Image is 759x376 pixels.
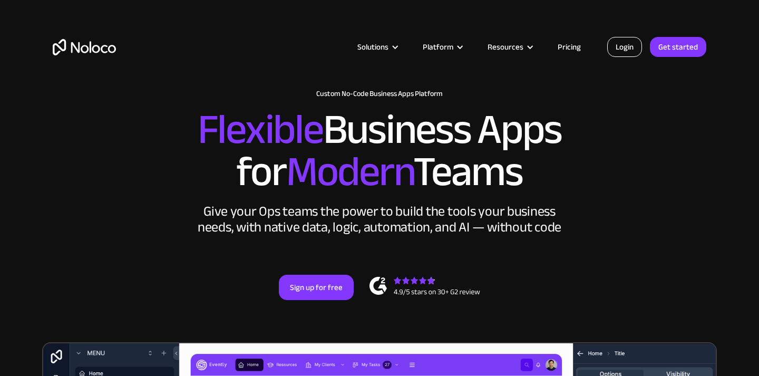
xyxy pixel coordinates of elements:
div: Solutions [357,40,388,54]
span: Flexible [198,90,323,169]
a: Pricing [544,40,594,54]
span: Modern [286,132,413,211]
div: Platform [423,40,453,54]
a: home [53,39,116,55]
a: Get started [650,37,706,57]
div: Give your Ops teams the power to build the tools your business needs, with native data, logic, au... [195,204,564,235]
div: Platform [410,40,474,54]
h2: Business Apps for Teams [53,109,706,193]
div: Solutions [344,40,410,54]
div: Resources [488,40,523,54]
div: Resources [474,40,544,54]
a: Sign up for free [279,275,354,300]
a: Login [607,37,642,57]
